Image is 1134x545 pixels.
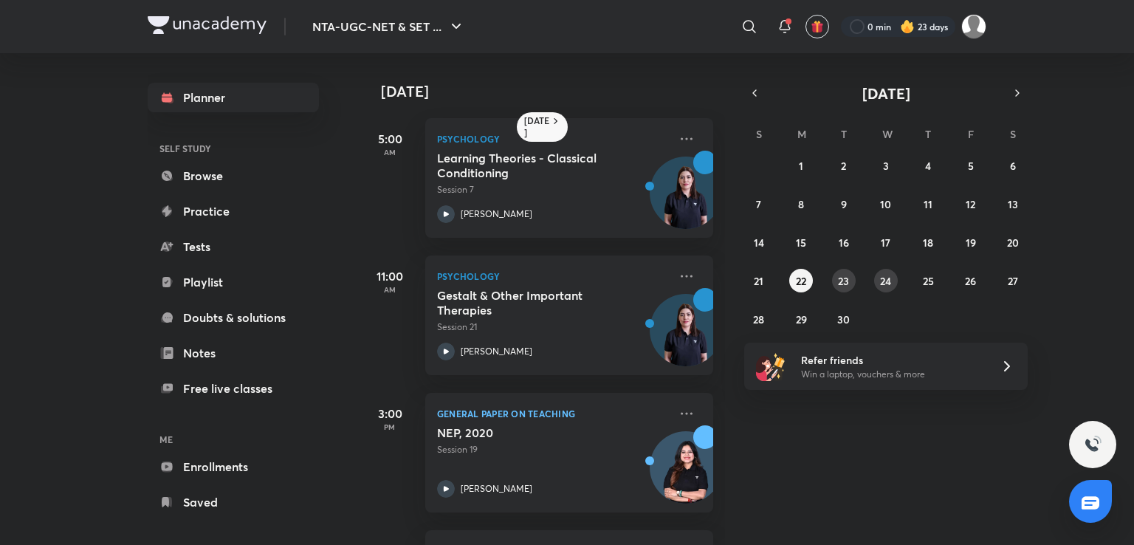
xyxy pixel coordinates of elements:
a: Saved [148,487,319,517]
h4: [DATE] [381,83,728,100]
abbr: September 21, 2025 [754,274,763,288]
abbr: September 9, 2025 [841,197,847,211]
abbr: Friday [968,127,974,141]
abbr: September 23, 2025 [838,274,849,288]
p: Win a laptop, vouchers & more [801,368,983,381]
p: Session 19 [437,443,669,456]
p: PM [360,422,419,431]
abbr: September 13, 2025 [1008,197,1018,211]
button: September 19, 2025 [959,230,983,254]
abbr: September 1, 2025 [799,159,803,173]
abbr: September 8, 2025 [798,197,804,211]
abbr: September 26, 2025 [965,274,976,288]
abbr: September 28, 2025 [753,312,764,326]
button: September 3, 2025 [874,154,898,177]
button: September 26, 2025 [959,269,983,292]
button: avatar [805,15,829,38]
p: Session 7 [437,183,669,196]
img: avatar [811,20,824,33]
h5: 5:00 [360,130,419,148]
button: September 23, 2025 [832,269,856,292]
abbr: Sunday [756,127,762,141]
a: Enrollments [148,452,319,481]
button: September 13, 2025 [1001,192,1025,216]
a: Company Logo [148,16,267,38]
button: September 10, 2025 [874,192,898,216]
button: September 8, 2025 [789,192,813,216]
abbr: September 24, 2025 [880,274,891,288]
button: September 15, 2025 [789,230,813,254]
a: Free live classes [148,374,319,403]
abbr: September 3, 2025 [883,159,889,173]
h5: NEP, 2020 [437,425,621,440]
abbr: September 15, 2025 [796,236,806,250]
abbr: Wednesday [882,127,893,141]
button: September 20, 2025 [1001,230,1025,254]
abbr: September 18, 2025 [923,236,933,250]
img: Avatar [650,165,721,236]
p: Session 21 [437,321,669,334]
abbr: September 27, 2025 [1008,274,1018,288]
p: [PERSON_NAME] [461,345,532,358]
button: September 30, 2025 [832,307,856,331]
button: September 2, 2025 [832,154,856,177]
h6: ME [148,427,319,452]
p: AM [360,148,419,157]
button: September 11, 2025 [916,192,940,216]
img: Avatar [650,439,721,510]
abbr: September 25, 2025 [923,274,934,288]
abbr: September 29, 2025 [796,312,807,326]
a: Browse [148,161,319,191]
h6: Refer friends [801,352,983,368]
button: September 7, 2025 [747,192,771,216]
a: Practice [148,196,319,226]
img: Company Logo [148,16,267,34]
button: September 17, 2025 [874,230,898,254]
h5: 3:00 [360,405,419,422]
abbr: September 4, 2025 [925,159,931,173]
button: September 1, 2025 [789,154,813,177]
abbr: Tuesday [841,127,847,141]
button: September 22, 2025 [789,269,813,292]
abbr: September 6, 2025 [1010,159,1016,173]
abbr: Thursday [925,127,931,141]
img: referral [756,352,786,381]
abbr: September 17, 2025 [881,236,890,250]
abbr: Monday [797,127,806,141]
p: General Paper on Teaching [437,405,669,422]
h5: 11:00 [360,267,419,285]
button: September 25, 2025 [916,269,940,292]
button: September 6, 2025 [1001,154,1025,177]
button: September 18, 2025 [916,230,940,254]
button: September 28, 2025 [747,307,771,331]
h6: SELF STUDY [148,136,319,161]
button: NTA-UGC-NET & SET ... [303,12,474,41]
abbr: September 5, 2025 [968,159,974,173]
abbr: September 7, 2025 [756,197,761,211]
img: ttu [1084,436,1102,453]
button: September 16, 2025 [832,230,856,254]
button: September 24, 2025 [874,269,898,292]
button: September 21, 2025 [747,269,771,292]
button: September 5, 2025 [959,154,983,177]
button: September 29, 2025 [789,307,813,331]
p: Psychology [437,130,669,148]
abbr: September 19, 2025 [966,236,976,250]
a: Tests [148,232,319,261]
abbr: September 14, 2025 [754,236,764,250]
abbr: September 11, 2025 [924,197,932,211]
button: September 4, 2025 [916,154,940,177]
a: Playlist [148,267,319,297]
abbr: Saturday [1010,127,1016,141]
a: Doubts & solutions [148,303,319,332]
img: streak [900,19,915,34]
button: September 9, 2025 [832,192,856,216]
button: September 14, 2025 [747,230,771,254]
button: September 27, 2025 [1001,269,1025,292]
img: Atia khan [961,14,986,39]
abbr: September 20, 2025 [1007,236,1019,250]
h6: [DATE] [524,115,550,139]
abbr: September 30, 2025 [837,312,850,326]
p: [PERSON_NAME] [461,208,532,221]
abbr: September 22, 2025 [796,274,806,288]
